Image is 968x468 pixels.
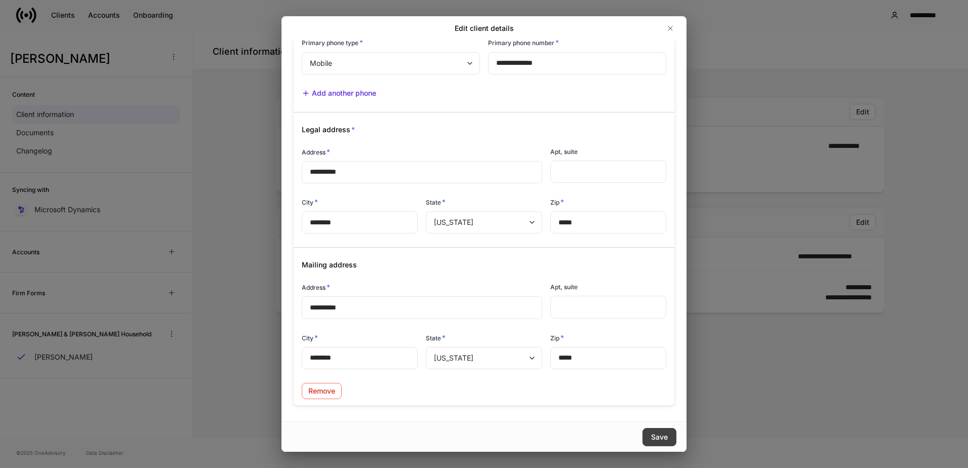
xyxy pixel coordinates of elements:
h6: City [302,197,318,207]
button: Remove [302,383,342,399]
div: Save [651,432,668,442]
h6: State [426,333,446,343]
div: Legal address [294,112,666,135]
h6: City [302,333,318,343]
div: [US_STATE] [426,211,542,233]
button: Save [642,428,676,446]
h6: Primary phone type [302,37,363,48]
h6: Address [302,147,330,157]
h6: State [426,197,446,207]
div: Remove [308,386,335,396]
h6: Zip [550,333,564,343]
div: Mobile [302,52,479,74]
h6: Primary phone number [488,37,559,48]
button: Add another phone [302,88,376,99]
h2: Edit client details [455,23,514,33]
h6: Apt, suite [550,147,578,157]
div: Mailing address [294,248,666,270]
h6: Address [302,282,330,292]
h6: Apt, suite [550,282,578,292]
h6: Zip [550,197,564,207]
div: [US_STATE] [426,347,542,369]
